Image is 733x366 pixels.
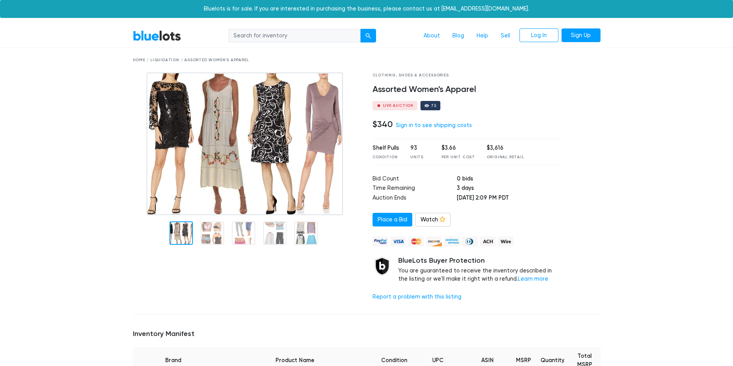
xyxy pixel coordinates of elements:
[431,104,436,108] div: 73
[426,237,442,246] img: discover-82be18ecfda2d062aad2762c1ca80e2d36a4073d45c9e0ffae68cd515fbd3d32.png
[373,256,392,276] img: buyer_protection_shield-3b65640a83011c7d3ede35a8e5a80bfdfaa6a97447f0071c1475b91a4b0b3d01.png
[228,29,361,43] input: Search for inventory
[480,237,496,246] img: ach-b7992fed28a4f97f893c574229be66187b9afb3f1a8d16a4691d3d3140a8ab00.png
[470,28,495,43] a: Help
[373,154,399,160] div: Condition
[498,237,514,246] img: wire-908396882fe19aaaffefbd8e17b12f2f29708bd78693273c0e28e3a24408487f.png
[398,256,561,265] h5: BlueLots Buyer Protection
[487,144,524,152] div: $3,616
[444,237,460,246] img: american_express-ae2a9f97a040b4b41f6397f7637041a5861d5f99d0716c09922aba4e24c8547d.png
[446,28,470,43] a: Blog
[518,276,548,282] a: Learn more
[457,175,560,184] td: 0 bids
[383,104,414,108] div: Live Auction
[373,144,399,152] div: Shelf Pulls
[415,213,450,227] a: Watch
[457,194,560,203] td: [DATE] 2:09 PM PDT
[398,256,561,283] div: You are guaranteed to receive the inventory described in the listing or we'll make it right with ...
[133,330,601,338] h5: Inventory Manifest
[133,30,181,41] a: BlueLots
[519,28,558,42] a: Log In
[442,144,475,152] div: $3.66
[133,57,601,63] div: Home / Liquidation / Assorted Women's Apparel
[373,119,393,129] h4: $340
[410,154,430,160] div: Units
[373,213,412,227] a: Place a Bid
[373,72,561,78] div: Clothing, Shoes & Accessories
[487,154,524,160] div: Original Retail
[417,28,446,43] a: About
[396,122,472,129] a: Sign in to see shipping costs
[462,237,478,246] img: diners_club-c48f30131b33b1bb0e5d0e2dbd43a8bea4cb12cb2961413e2f4250e06c020426.png
[495,28,516,43] a: Sell
[147,72,343,215] img: 593815b8-d6a0-4e67-9baf-786602f88381-1752709325.jpg
[457,184,560,194] td: 3 days
[373,237,388,246] img: paypal_credit-80455e56f6e1299e8d57f40c0dcee7b8cd4ae79b9eccbfc37e2480457ba36de9.png
[373,184,457,194] td: Time Remaining
[373,294,461,300] a: Report a problem with this listing
[373,175,457,184] td: Bid Count
[442,154,475,160] div: Per Unit Cost
[373,194,457,203] td: Auction Ends
[373,85,561,95] h4: Assorted Women's Apparel
[408,237,424,246] img: mastercard-42073d1d8d11d6635de4c079ffdb20a4f30a903dc55d1612383a1b395dd17f39.png
[562,28,601,42] a: Sign Up
[410,144,430,152] div: 93
[390,237,406,246] img: visa-79caf175f036a155110d1892330093d4c38f53c55c9ec9e2c3a54a56571784bb.png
